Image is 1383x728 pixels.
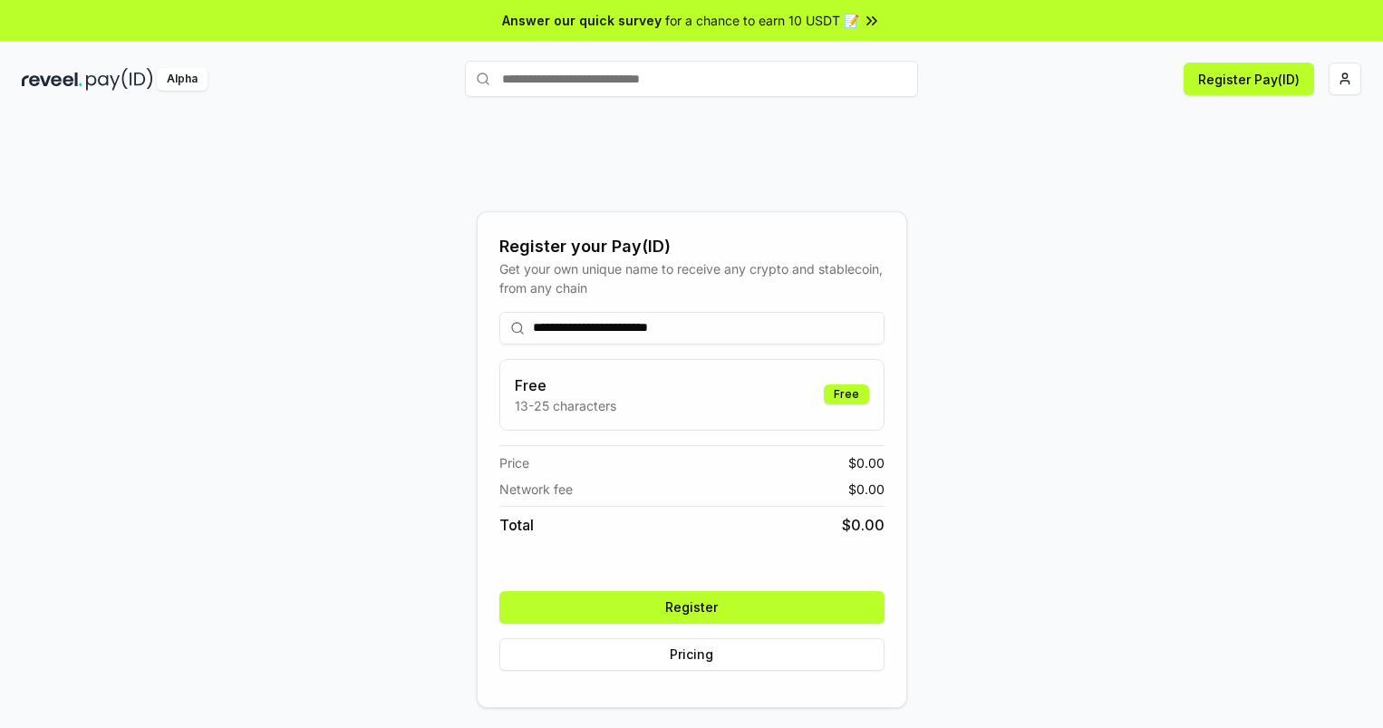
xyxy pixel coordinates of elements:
[157,68,208,91] div: Alpha
[499,514,534,536] span: Total
[499,638,885,671] button: Pricing
[499,259,885,297] div: Get your own unique name to receive any crypto and stablecoin, from any chain
[86,68,153,91] img: pay_id
[22,68,82,91] img: reveel_dark
[515,374,616,396] h3: Free
[1184,63,1314,95] button: Register Pay(ID)
[842,514,885,536] span: $ 0.00
[499,480,573,499] span: Network fee
[499,591,885,624] button: Register
[502,11,662,30] span: Answer our quick survey
[499,453,529,472] span: Price
[824,384,869,404] div: Free
[499,234,885,259] div: Register your Pay(ID)
[515,396,616,415] p: 13-25 characters
[665,11,859,30] span: for a chance to earn 10 USDT 📝
[848,453,885,472] span: $ 0.00
[848,480,885,499] span: $ 0.00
